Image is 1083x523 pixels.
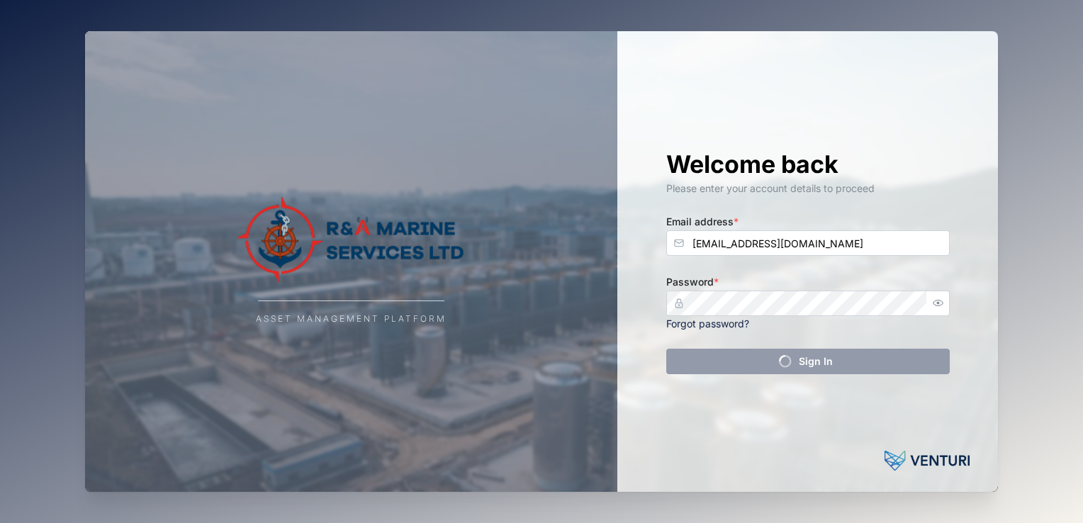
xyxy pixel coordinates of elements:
h1: Welcome back [666,149,950,180]
img: Company Logo [210,197,493,282]
img: Powered by: Venturi [885,446,970,475]
a: Forgot password? [666,317,749,330]
input: Enter your email [666,230,950,256]
label: Email address [666,214,739,230]
div: Please enter your account details to proceed [666,181,950,196]
div: Asset Management Platform [256,313,447,326]
label: Password [666,274,719,290]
